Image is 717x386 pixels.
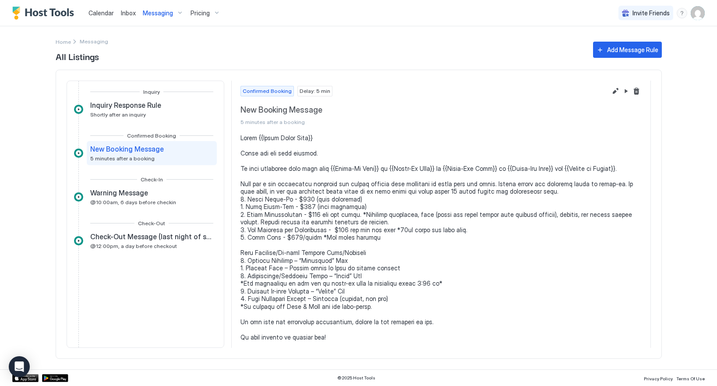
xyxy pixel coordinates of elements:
[121,8,136,18] a: Inbox
[90,232,212,241] span: Check-Out Message (last night of stay)
[12,374,39,382] a: App Store
[240,134,642,364] pre: Lorem {{Ipsum Dolor Sita}} Conse adi eli sedd eiusmod. Te inci utlaboree dolo magn aliq {{Enima-M...
[88,8,114,18] a: Calendar
[240,105,607,115] span: New Booking Message
[677,8,687,18] div: menu
[141,176,163,183] span: Check-In
[676,376,705,381] span: Terms Of Use
[80,38,108,45] span: Breadcrumb
[631,86,642,96] button: Delete message rule
[56,37,71,46] a: Home
[90,145,164,153] span: New Booking Message
[621,86,631,96] button: Pause Message Rule
[56,39,71,45] span: Home
[56,37,71,46] div: Breadcrumb
[121,9,136,17] span: Inbox
[337,375,375,381] span: © 2025 Host Tools
[42,374,68,382] a: Google Play Store
[88,9,114,17] span: Calendar
[632,9,670,17] span: Invite Friends
[300,87,330,95] span: Delay: 5 min
[90,188,148,197] span: Warning Message
[127,132,176,139] span: Confirmed Booking
[593,42,662,58] button: Add Message Rule
[240,119,607,125] span: 5 minutes after a booking
[90,111,146,118] span: Shortly after an inquiry
[12,7,78,20] a: Host Tools Logo
[691,6,705,20] div: User profile
[90,101,161,110] span: Inquiry Response Rule
[138,220,165,227] span: Check-Out
[644,373,673,382] a: Privacy Policy
[143,9,173,17] span: Messaging
[56,50,584,63] span: All Listings
[191,9,210,17] span: Pricing
[90,199,176,205] span: @10:00am, 6 days before checkin
[243,87,292,95] span: Confirmed Booking
[607,45,658,54] div: Add Message Rule
[676,373,705,382] a: Terms Of Use
[143,89,160,95] span: Inquiry
[644,376,673,381] span: Privacy Policy
[610,86,621,96] button: Edit message rule
[9,356,30,377] div: Open Intercom Messenger
[90,243,177,249] span: @12:00pm, a day before checkout
[90,155,155,162] span: 5 minutes after a booking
